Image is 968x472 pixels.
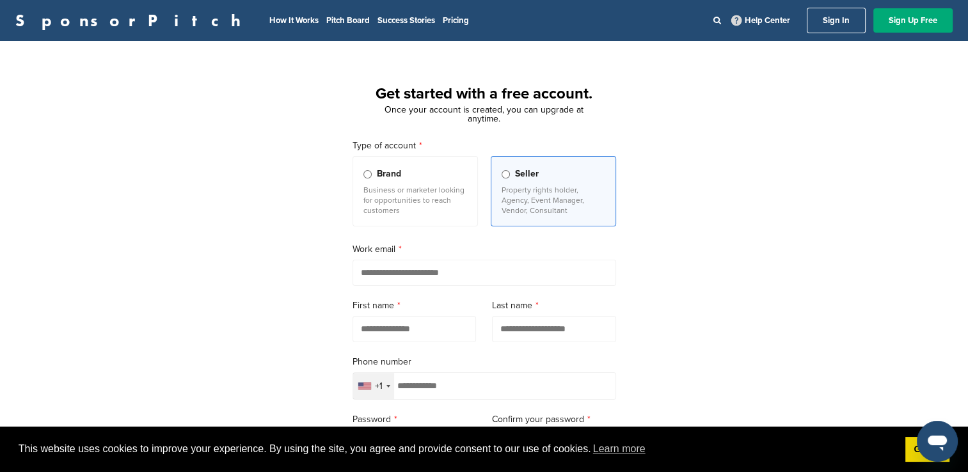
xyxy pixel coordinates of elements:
[15,12,249,29] a: SponsorPitch
[337,83,631,106] h1: Get started with a free account.
[353,373,394,399] div: Selected country
[502,185,605,216] p: Property rights holder, Agency, Event Manager, Vendor, Consultant
[502,170,510,178] input: Seller Property rights holder, Agency, Event Manager, Vendor, Consultant
[353,139,616,153] label: Type of account
[353,242,616,256] label: Work email
[443,15,469,26] a: Pricing
[917,421,958,462] iframe: Button to launch messaging window
[729,13,793,28] a: Help Center
[375,382,383,391] div: +1
[873,8,953,33] a: Sign Up Free
[269,15,319,26] a: How It Works
[353,413,477,427] label: Password
[385,104,583,124] span: Once your account is created, you can upgrade at anytime.
[363,170,372,178] input: Brand Business or marketer looking for opportunities to reach customers
[353,299,477,313] label: First name
[492,299,616,313] label: Last name
[377,167,401,181] span: Brand
[807,8,866,33] a: Sign In
[591,439,647,459] a: learn more about cookies
[377,15,435,26] a: Success Stories
[363,185,467,216] p: Business or marketer looking for opportunities to reach customers
[353,355,616,369] label: Phone number
[492,413,616,427] label: Confirm your password
[515,167,539,181] span: Seller
[19,439,895,459] span: This website uses cookies to improve your experience. By using the site, you agree and provide co...
[905,437,949,462] a: dismiss cookie message
[326,15,370,26] a: Pitch Board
